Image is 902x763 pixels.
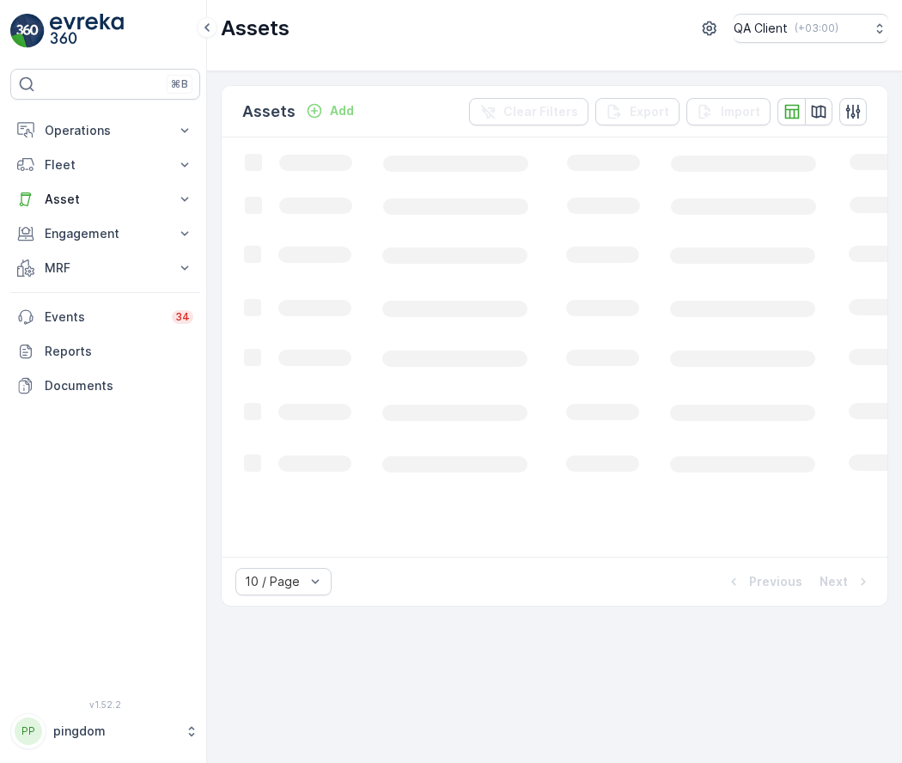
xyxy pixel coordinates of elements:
[45,308,162,326] p: Events
[10,369,200,403] a: Documents
[45,259,166,277] p: MRF
[45,122,166,139] p: Operations
[171,77,188,91] p: ⌘B
[45,225,166,242] p: Engagement
[10,334,200,369] a: Reports
[242,100,296,124] p: Assets
[630,103,669,120] p: Export
[10,14,45,48] img: logo
[749,573,802,590] p: Previous
[10,113,200,148] button: Operations
[50,14,124,48] img: logo_light-DOdMpM7g.png
[820,573,848,590] p: Next
[10,251,200,285] button: MRF
[734,14,888,43] button: QA Client(+03:00)
[221,15,289,42] p: Assets
[595,98,680,125] button: Export
[10,148,200,182] button: Fleet
[45,156,166,174] p: Fleet
[723,571,804,592] button: Previous
[53,723,176,740] p: pingdom
[686,98,771,125] button: Import
[10,300,200,334] a: Events34
[469,98,588,125] button: Clear Filters
[818,571,874,592] button: Next
[330,102,354,119] p: Add
[721,103,760,120] p: Import
[45,191,166,208] p: Asset
[299,101,361,121] button: Add
[45,343,193,360] p: Reports
[795,21,838,35] p: ( +03:00 )
[10,217,200,251] button: Engagement
[734,20,788,37] p: QA Client
[45,377,193,394] p: Documents
[10,182,200,217] button: Asset
[175,310,190,324] p: 34
[10,713,200,749] button: PPpingdom
[10,699,200,710] span: v 1.52.2
[503,103,578,120] p: Clear Filters
[15,717,42,745] div: PP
